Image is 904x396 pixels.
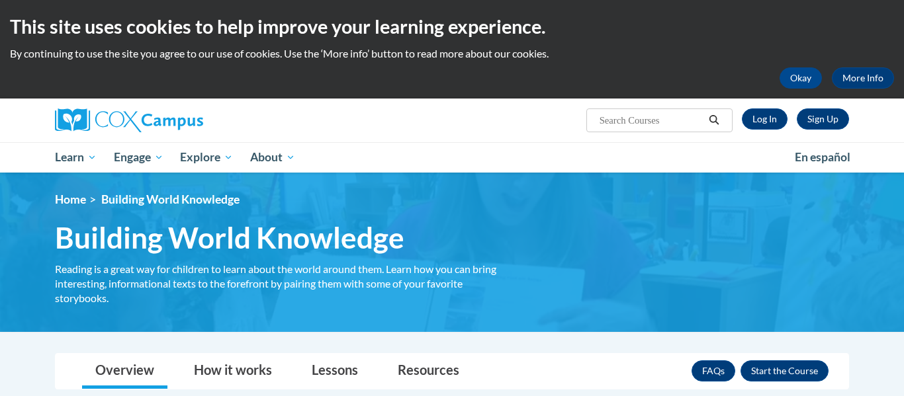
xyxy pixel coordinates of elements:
[250,149,295,165] span: About
[55,108,306,132] a: Cox Campus
[242,142,304,173] a: About
[55,262,512,305] div: Reading is a great way for children to learn about the world around them. Learn how you can bring...
[55,108,203,132] img: Cox Campus
[114,149,163,165] span: Engage
[101,192,240,206] span: Building World Knowledge
[742,108,788,130] a: Log In
[55,192,86,206] a: Home
[82,354,167,389] a: Overview
[786,143,859,171] a: En español
[181,354,285,389] a: How it works
[10,13,894,40] h2: This site uses cookies to help improve your learning experience.
[832,67,894,89] a: More Info
[298,354,371,389] a: Lessons
[780,67,822,89] button: Okay
[171,142,242,173] a: Explore
[180,149,233,165] span: Explore
[741,360,829,381] button: Enroll
[35,142,869,173] div: Main menu
[384,354,473,389] a: Resources
[797,108,849,130] a: Register
[55,149,97,165] span: Learn
[105,142,172,173] a: Engage
[692,360,735,381] a: FAQs
[46,142,105,173] a: Learn
[704,112,724,128] button: Search
[598,112,704,128] input: Search Courses
[795,150,850,164] span: En español
[55,220,404,255] span: Building World Knowledge
[10,46,894,61] p: By continuing to use the site you agree to our use of cookies. Use the ‘More info’ button to read...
